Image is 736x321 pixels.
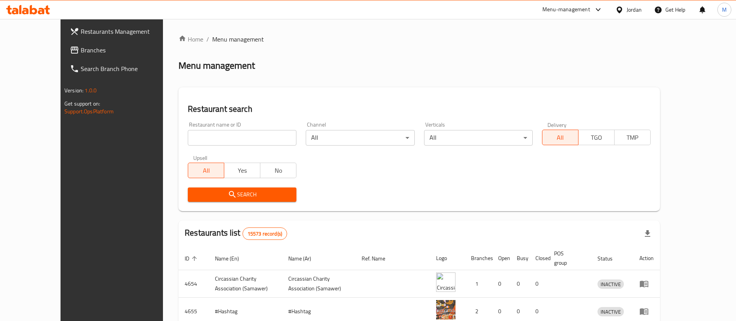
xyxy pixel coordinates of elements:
span: POS group [554,249,582,267]
a: Restaurants Management [64,22,184,41]
td: 0 [529,270,548,298]
td: 0 [492,270,511,298]
label: Delivery [547,122,567,127]
a: Search Branch Phone [64,59,184,78]
span: 15573 record(s) [243,230,287,238]
h2: Restaurant search [188,103,651,115]
th: Busy [511,246,529,270]
span: No [263,165,293,176]
span: 1.0.0 [85,85,97,95]
button: TMP [614,130,651,145]
button: Yes [224,163,260,178]
div: Menu [639,307,654,316]
input: Search for restaurant name or ID.. [188,130,296,146]
div: All [306,130,414,146]
div: INACTIVE [597,279,624,289]
button: TGO [578,130,615,145]
span: Name (En) [215,254,249,263]
label: Upsell [193,155,208,160]
th: Logo [430,246,465,270]
button: All [188,163,224,178]
a: Support.OpsPlatform [64,106,114,116]
span: M [722,5,727,14]
div: Menu [639,279,654,288]
span: Name (Ar) [288,254,321,263]
span: Yes [227,165,257,176]
span: INACTIVE [597,280,624,289]
th: Branches [465,246,492,270]
th: Action [633,246,660,270]
span: TMP [618,132,648,143]
div: Menu-management [542,5,590,14]
span: Menu management [212,35,264,44]
span: Get support on: [64,99,100,109]
span: Search [194,190,290,200]
span: Search Branch Phone [81,64,177,73]
div: Total records count [242,227,287,240]
span: Restaurants Management [81,27,177,36]
td: 0 [511,270,529,298]
span: Ref. Name [362,254,395,263]
span: Version: [64,85,83,95]
th: Open [492,246,511,270]
nav: breadcrumb [178,35,660,44]
button: No [260,163,296,178]
td: 4654 [178,270,209,298]
td: ​Circassian ​Charity ​Association​ (Samawer) [282,270,355,298]
a: Home [178,35,203,44]
span: INACTIVE [597,307,624,316]
td: ​Circassian ​Charity ​Association​ (Samawer) [209,270,282,298]
h2: Restaurants list [185,227,287,240]
span: All [546,132,575,143]
div: Export file [638,224,657,243]
a: Branches [64,41,184,59]
button: All [542,130,578,145]
span: TGO [582,132,611,143]
span: Branches [81,45,177,55]
div: Jordan [627,5,642,14]
td: 1 [465,270,492,298]
h2: Menu management [178,59,255,72]
img: ​Circassian ​Charity ​Association​ (Samawer) [436,272,455,292]
img: #Hashtag [436,300,455,319]
span: ID [185,254,199,263]
div: All [424,130,533,146]
li: / [206,35,209,44]
th: Closed [529,246,548,270]
span: All [191,165,221,176]
span: Status [597,254,623,263]
button: Search [188,187,296,202]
